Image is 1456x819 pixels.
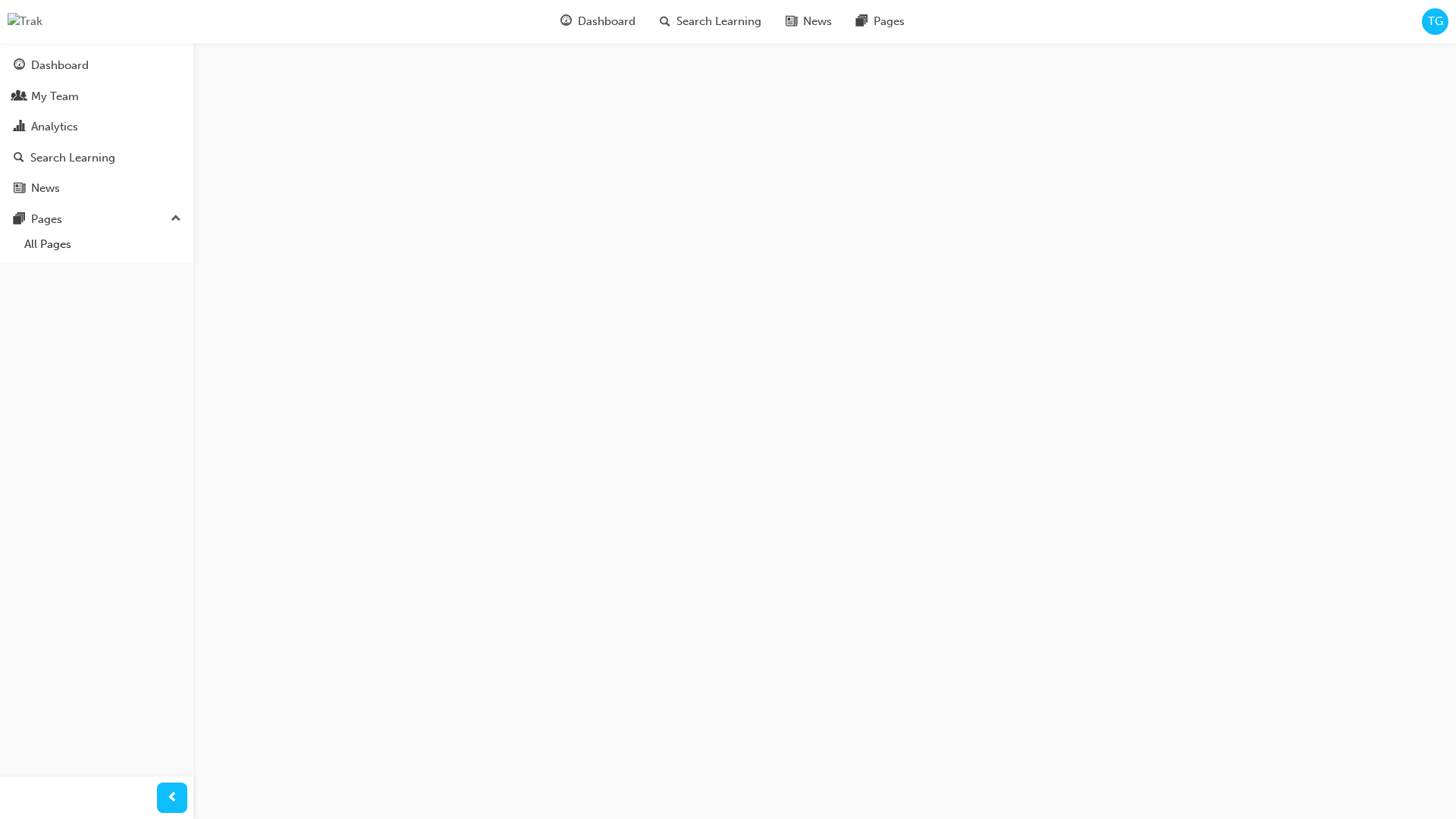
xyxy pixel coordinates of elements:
[30,149,115,167] div: Search Learning
[844,6,917,37] a: pages-iconPages
[660,12,670,31] span: search-icon
[6,52,187,80] a: Dashboard
[14,182,25,196] span: news-icon
[1428,13,1443,30] span: TG
[578,13,635,30] span: Dashboard
[6,113,187,141] a: Analytics
[6,174,187,202] a: News
[856,12,868,31] span: pages-icon
[14,90,25,104] span: people-icon
[14,152,24,165] span: search-icon
[773,6,844,37] a: news-iconNews
[14,121,25,134] span: chart-icon
[6,52,187,202] div: DashboardMy TeamAnalyticsSearch LearningNews
[786,12,797,31] span: news-icon
[874,13,905,30] span: Pages
[171,209,181,229] span: up-icon
[6,144,187,172] a: Search Learning
[8,13,42,30] img: Trak
[648,6,773,37] a: search-iconSearch Learning
[31,88,79,105] div: My Team
[14,59,25,73] span: guage-icon
[548,6,648,37] a: guage-iconDashboard
[14,213,25,227] span: pages-icon
[676,13,761,30] span: Search Learning
[31,180,60,197] div: News
[6,206,187,234] button: Pages
[6,83,187,111] a: My Team
[803,13,832,30] span: News
[18,233,187,256] a: All Pages
[560,12,572,31] span: guage-icon
[31,211,62,228] div: Pages
[1422,8,1448,35] button: TG
[167,789,178,808] span: prev-icon
[31,57,89,74] div: Dashboard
